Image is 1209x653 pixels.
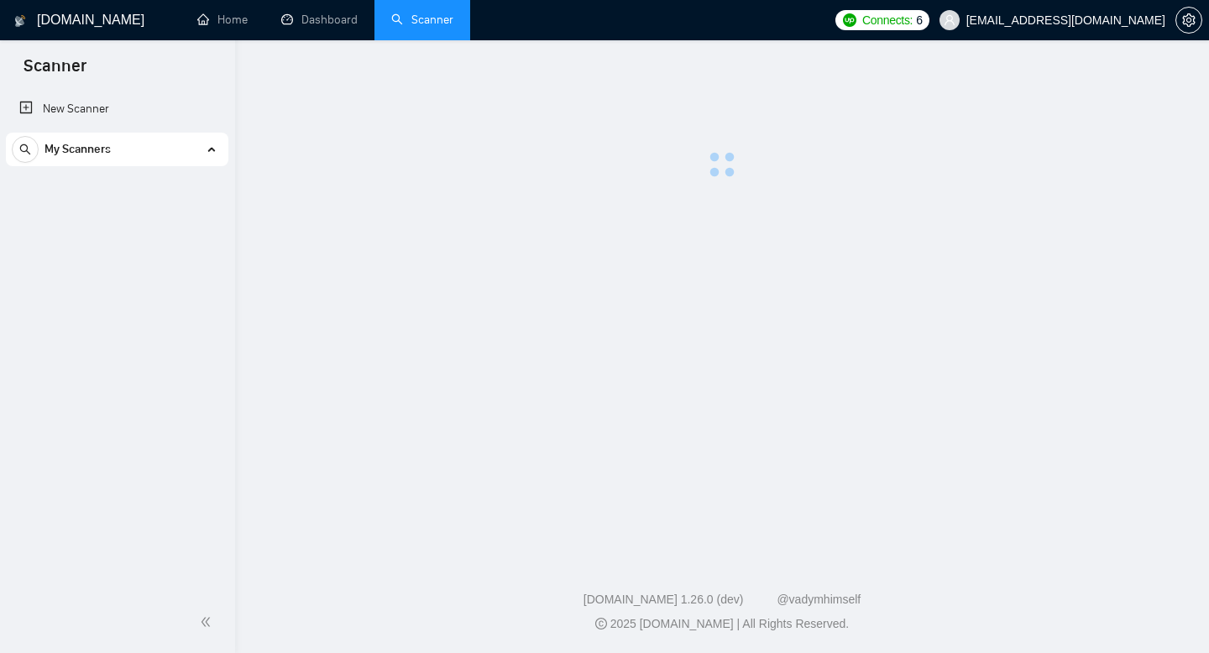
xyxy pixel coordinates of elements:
span: Scanner [10,54,100,89]
span: setting [1176,13,1201,27]
span: copyright [595,618,607,629]
span: Connects: [862,11,913,29]
button: setting [1175,7,1202,34]
span: My Scanners [44,133,111,166]
div: 2025 [DOMAIN_NAME] | All Rights Reserved. [249,615,1196,633]
a: searchScanner [391,13,453,27]
a: homeHome [197,13,248,27]
a: New Scanner [19,92,215,126]
a: dashboardDashboard [281,13,358,27]
button: search [12,136,39,163]
a: @vadymhimself [777,593,861,606]
span: user [944,14,955,26]
li: New Scanner [6,92,228,126]
img: upwork-logo.png [843,13,856,27]
a: [DOMAIN_NAME] 1.26.0 (dev) [584,593,744,606]
li: My Scanners [6,133,228,173]
span: search [13,144,38,155]
a: setting [1175,13,1202,27]
img: logo [14,8,26,34]
span: double-left [200,614,217,630]
span: 6 [916,11,923,29]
